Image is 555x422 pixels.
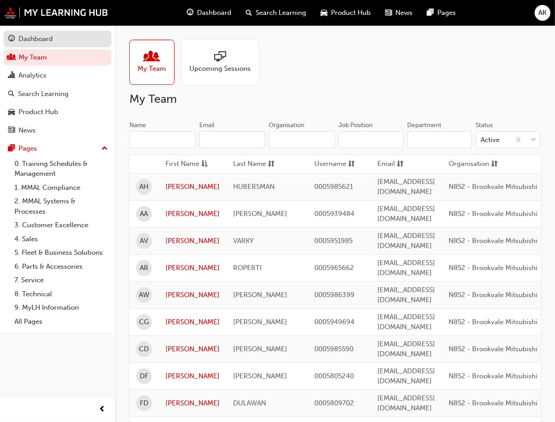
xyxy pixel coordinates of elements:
span: Email [377,159,395,170]
button: Organisationsorting-icon [449,159,498,170]
span: chart-icon [8,72,15,80]
span: down-icon [530,134,537,146]
span: N852 - Brookvale Mitsubishi [449,237,537,245]
input: Email [199,131,266,148]
div: Status [476,121,493,130]
span: My Team [138,64,166,74]
span: CD [139,344,149,354]
span: AR [140,263,148,273]
a: My Team [4,49,111,66]
a: 6. Parts & Accessories [11,260,111,274]
span: ROPERTI [233,264,261,272]
div: Active [481,135,500,145]
input: Organisation [269,131,335,148]
button: Emailsorting-icon [377,159,427,170]
span: [PERSON_NAME] [233,210,287,218]
a: car-iconProduct Hub [314,4,378,22]
span: guage-icon [8,35,15,43]
span: AH [140,182,149,192]
a: 0. Training Schedules & Management [11,157,111,181]
span: news-icon [385,7,392,18]
input: Name [129,131,196,148]
a: [PERSON_NAME] [165,209,220,219]
a: Upcoming Sessions [182,40,266,85]
span: FD [140,398,148,408]
span: 0005949694 [314,318,354,326]
button: Pages [4,140,111,157]
span: [EMAIL_ADDRESS][DOMAIN_NAME] [377,232,435,250]
button: Last Namesorting-icon [233,159,283,170]
span: AV [140,236,148,246]
span: [PERSON_NAME] [233,318,287,326]
span: [EMAIL_ADDRESS][DOMAIN_NAME] [377,340,435,358]
span: [EMAIL_ADDRESS][DOMAIN_NAME] [377,394,435,413]
span: 0005809702 [314,399,354,407]
span: 0005986399 [314,291,354,299]
button: First Nameasc-icon [165,159,215,170]
a: 9. MyLH Information [11,301,111,315]
a: 7. Service [11,273,111,287]
a: 1. MMAL Compliance [11,181,111,195]
a: 8. Technical [11,287,111,301]
span: sorting-icon [268,159,275,170]
span: First Name [165,159,199,170]
a: 3. Customer Excellence [11,218,111,232]
span: HUBERSMAN [233,183,275,191]
a: 2. MMAL Systems & Processes [11,194,111,218]
span: AW [139,290,149,300]
span: N852 - Brookvale Mitsubishi [449,318,537,326]
a: All Pages [11,315,111,329]
span: N852 - Brookvale Mitsubishi [449,345,537,353]
div: Pages [18,143,37,154]
span: Organisation [449,159,489,170]
div: Dashboard [18,34,53,44]
span: news-icon [8,127,15,135]
div: Job Position [339,121,372,130]
span: Username [314,159,346,170]
span: sorting-icon [397,159,404,170]
span: asc-icon [201,159,208,170]
div: Analytics [18,70,46,81]
span: pages-icon [8,145,15,153]
span: DF [140,371,148,381]
span: AK [539,8,547,18]
span: sorting-icon [348,159,355,170]
a: Product Hub [4,104,111,120]
span: Dashboard [197,8,232,18]
img: mmal [5,7,108,18]
a: [PERSON_NAME] [165,398,220,408]
span: N852 - Brookvale Mitsubishi [449,210,537,218]
div: Organisation [269,121,304,130]
a: Dashboard [4,31,111,47]
span: Last Name [233,159,266,170]
span: N852 - Brookvale Mitsubishi [449,372,537,380]
button: AK [535,5,550,21]
span: [PERSON_NAME] [233,291,287,299]
a: Analytics [4,67,111,84]
span: up-icon [101,143,108,155]
span: [EMAIL_ADDRESS][DOMAIN_NAME] [377,313,435,331]
button: DashboardMy TeamAnalyticsSearch LearningProduct HubNews [4,29,111,140]
span: 0005985621 [314,183,353,191]
div: Product Hub [18,107,58,117]
a: pages-iconPages [420,4,463,22]
span: AA [140,209,148,219]
span: search-icon [8,90,14,98]
span: N852 - Brookvale Mitsubishi [449,264,537,272]
span: pages-icon [427,7,434,18]
a: 5. Fleet & Business Solutions [11,246,111,260]
a: [PERSON_NAME] [165,290,220,300]
span: sessionType_ONLINE_URL-icon [214,51,226,64]
span: N852 - Brookvale Mitsubishi [449,291,537,299]
div: Name [129,121,146,130]
span: prev-icon [99,404,106,415]
span: [EMAIL_ADDRESS][DOMAIN_NAME] [377,178,435,196]
span: [EMAIL_ADDRESS][DOMAIN_NAME] [377,259,435,277]
span: 0005985590 [314,345,353,353]
a: [PERSON_NAME] [165,371,220,381]
a: Search Learning [4,86,111,102]
span: guage-icon [187,7,194,18]
input: Department [407,131,472,148]
span: 0005939484 [314,210,354,218]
